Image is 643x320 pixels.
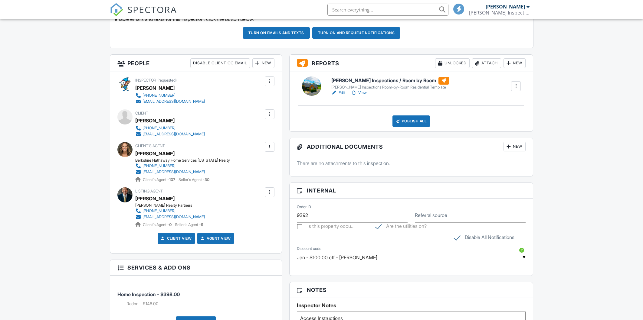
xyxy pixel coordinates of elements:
[143,222,172,227] span: Client's Agent -
[331,77,449,90] a: [PERSON_NAME] Inspections / Room by Room [PERSON_NAME] Inspections Room-by-Room Residential Template
[143,177,176,182] span: Client's Agent -
[135,189,163,193] span: Listing Agent
[297,160,526,166] p: There are no attachments to this inspection.
[135,99,205,105] a: [EMAIL_ADDRESS][DOMAIN_NAME]
[126,301,274,307] li: Add on: Radon
[392,115,430,127] div: Publish All
[110,8,177,21] a: SPECTORA
[297,246,321,251] label: Discount code
[110,260,282,276] h3: Services & Add ons
[415,212,447,218] label: Referral source
[135,149,175,158] a: [PERSON_NAME]
[135,92,205,99] a: [PHONE_NUMBER]
[135,158,230,163] div: Berkshire Hathaway Home Services [US_STATE] Realty
[143,132,205,137] div: [EMAIL_ADDRESS][DOMAIN_NAME]
[135,111,148,115] span: Client
[331,85,449,90] div: [PERSON_NAME] Inspections Room-by-Room Residential Template
[179,177,209,182] span: Seller's Agent -
[199,235,231,241] a: Agent View
[117,280,274,312] li: Service: Home Inspection
[127,3,177,16] span: SPECTORA
[143,215,205,219] div: [EMAIL_ADDRESS][DOMAIN_NAME]
[252,58,274,68] div: New
[143,170,205,174] div: [EMAIL_ADDRESS][DOMAIN_NAME]
[297,302,526,309] h5: Inspector Notes
[135,203,210,208] div: [PERSON_NAME] Realty Partners
[376,223,427,231] label: Are the utilities on?
[201,222,203,227] strong: 9
[290,55,533,72] h3: Reports
[135,125,205,131] a: [PHONE_NUMBER]
[135,194,175,203] a: [PERSON_NAME]
[143,93,176,98] div: [PHONE_NUMBER]
[117,291,180,297] span: Home Inspection - $398.00
[327,4,448,16] input: Search everything...
[110,3,123,16] img: The Best Home Inspection Software - Spectora
[135,214,205,220] a: [EMAIL_ADDRESS][DOMAIN_NAME]
[135,208,205,214] a: [PHONE_NUMBER]
[297,204,311,210] label: Order ID
[143,208,176,213] div: [PHONE_NUMBER]
[469,10,530,16] div: Kloeker Inspections
[169,177,175,182] strong: 107
[290,183,533,199] h3: Internal
[135,116,175,125] div: [PERSON_NAME]
[160,235,192,241] a: Client View
[205,177,209,182] strong: 30
[135,163,225,169] a: [PHONE_NUMBER]
[435,58,470,68] div: Unlocked
[135,78,156,82] span: Inspector
[135,169,225,175] a: [EMAIL_ADDRESS][DOMAIN_NAME]
[135,144,165,148] span: Client's Agent
[331,90,345,96] a: Edit
[351,90,367,96] a: View
[190,58,250,68] div: Disable Client CC Email
[110,55,282,72] h3: People
[243,27,310,39] button: Turn on emails and texts
[143,99,205,104] div: [EMAIL_ADDRESS][DOMAIN_NAME]
[290,138,533,155] h3: Additional Documents
[504,58,526,68] div: New
[504,142,526,151] div: New
[169,222,172,227] strong: 0
[454,234,514,242] label: Disable All Notifications
[472,58,501,68] div: Attach
[157,78,177,82] span: (requested)
[143,163,176,168] div: [PHONE_NUMBER]
[143,126,176,131] div: [PHONE_NUMBER]
[486,4,525,10] div: [PERSON_NAME]
[290,282,533,298] h3: Notes
[297,223,355,231] label: Is this property occupied?
[135,131,205,137] a: [EMAIL_ADDRESS][DOMAIN_NAME]
[331,77,449,85] h6: [PERSON_NAME] Inspections / Room by Room
[135,83,175,92] div: [PERSON_NAME]
[312,27,401,39] button: Turn on and Requeue Notifications
[175,222,203,227] span: Seller's Agent -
